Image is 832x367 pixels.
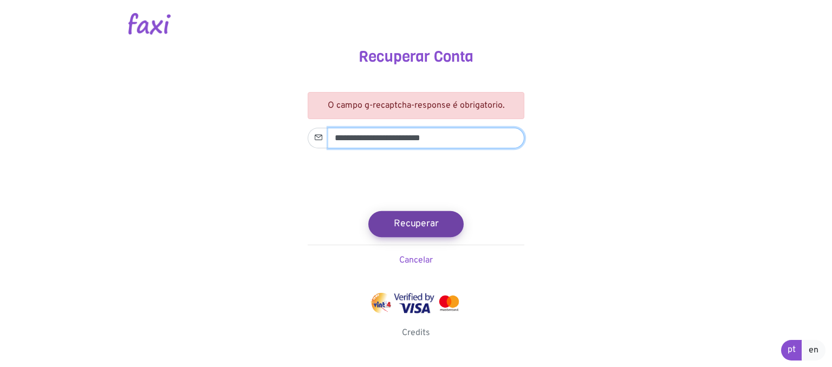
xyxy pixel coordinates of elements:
span: O campo g-recaptcha-response é obrigatorio. [328,100,505,111]
img: vinti4 [370,293,392,313]
img: visa [394,293,434,313]
h3: Recuperar Conta [115,48,717,66]
img: mastercard [437,293,461,313]
a: Cancelar [399,255,433,266]
iframe: reCAPTCHA [334,157,498,199]
a: pt [781,340,802,361]
button: Recuperar [368,211,464,237]
a: en [802,340,825,361]
a: Credits [402,327,430,338]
